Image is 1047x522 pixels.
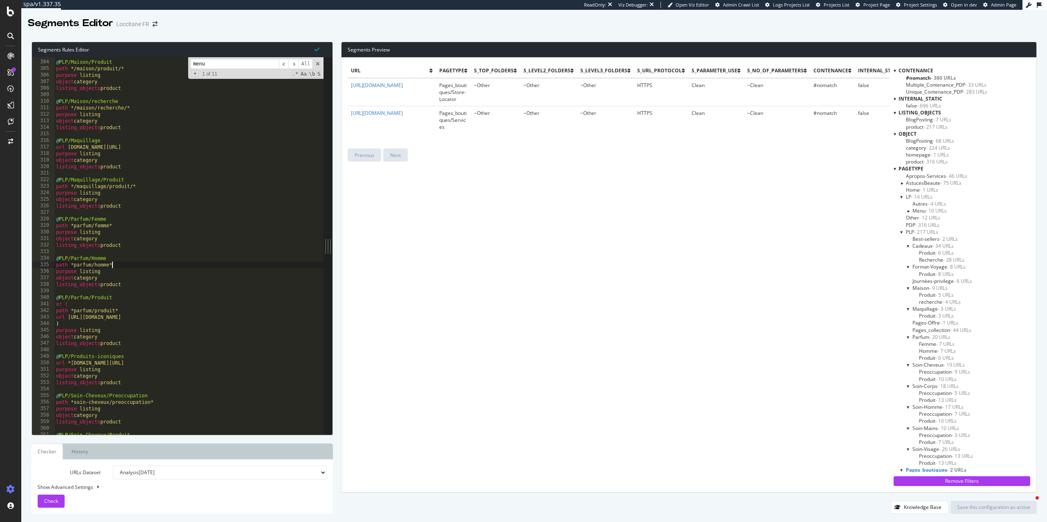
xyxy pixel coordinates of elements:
[936,341,955,347] span: - 7 URLs
[912,383,959,390] span: Click to filter pagetype on PLP/Soin-Corps and its children
[715,2,759,8] a: Admin Crawl List
[676,2,709,8] span: Open Viz Editor
[912,305,956,312] span: Click to filter pagetype on PLP/Maquillage and its children
[919,368,970,375] span: Click to filter pagetype on PLP/Soin-Cheveux/Preoccupation
[32,72,54,78] div: 306
[943,256,964,263] span: - 28 URLs
[912,446,960,453] span: Click to filter pagetype on PLP/Soin-Visage and its children
[906,173,967,179] span: Click to filter pagetype on Apropos-Services
[937,347,956,354] span: - 7 URLs
[912,327,971,334] span: Click to filter pagetype on PLP/Pages_collection
[32,262,54,268] div: 335
[692,67,737,74] span: s_Parameter_Use
[38,495,65,508] button: Check
[920,186,938,193] span: - 1 URLs
[1019,494,1039,514] iframe: Intercom live chat
[919,249,954,256] span: Click to filter pagetype on PLP/Cadeaux/Produit
[919,453,973,459] span: Click to filter pagetype on PLP/Soin-Visage/Preoccupation
[32,137,54,144] div: 316
[32,432,54,438] div: 361
[912,200,946,207] span: Click to filter pagetype on LP/Autres
[899,109,941,116] span: listing_objects
[584,2,606,8] div: ReadOnly:
[906,179,962,186] span: Click to filter pagetype on AstucesBeaute and its children
[932,242,954,249] span: - 34 URLs
[963,88,987,95] span: - 283 URLs
[32,150,54,157] div: 318
[906,466,966,473] span: Click to filter pagetype on Pages_boutiques and its children
[940,319,958,326] span: - 1 URLs
[351,82,403,89] a: [URL][DOMAIN_NAME]
[906,222,939,229] span: Click to filter pagetype on PDP
[116,20,149,28] div: Loccitane FR
[983,2,1016,8] a: Admin Page
[933,137,954,144] span: - 68 URLs
[906,214,940,221] span: Click to filter pagetype on Other
[32,294,54,301] div: 340
[199,71,220,77] span: 1 of 11
[65,444,94,459] a: History
[32,111,54,118] div: 312
[32,196,54,203] div: 325
[300,70,307,78] span: CaseSensitive Search
[747,110,763,116] span: ~Clean
[923,123,948,130] span: - 217 URLs
[32,42,333,57] div: Segments Rules Editor
[32,209,54,216] div: 327
[935,376,957,383] span: - 10 URLs
[32,229,54,235] div: 330
[32,327,54,334] div: 345
[32,144,54,150] div: 317
[952,390,970,397] span: - 5 URLs
[355,152,374,159] div: Previous
[952,453,973,459] span: - 13 URLs
[32,301,54,307] div: 341
[954,278,972,285] span: - 6 URLs
[911,193,932,200] span: - 14 URLs
[523,67,571,74] span: s_Level2_Folders
[931,74,956,81] span: - 380 URLs
[32,406,54,412] div: 357
[32,92,54,98] div: 309
[919,439,954,446] span: Click to filter pagetype on PLP/Soin-Mains/Produit
[952,410,970,417] span: - 7 URLs
[935,271,954,278] span: - 8 URLs
[919,271,954,278] span: Click to filter pagetype on PLP/Format-Voyage/Produit
[32,105,54,111] div: 311
[191,70,199,77] span: Toggle Replace mode
[942,298,961,305] span: - 4 URLs
[940,179,962,186] span: - 75 URLs
[32,242,54,249] div: 332
[32,118,54,124] div: 313
[765,2,810,8] a: Logs Projects List
[32,419,54,425] div: 359
[919,459,957,466] span: Click to filter pagetype on PLP/Soin-Visage/Produit
[914,229,938,235] span: - 217 URLs
[906,151,949,158] span: Click to filter object on homepage
[899,477,1025,484] div: Remove Filters
[308,70,316,78] span: Whole Word Search
[44,497,58,504] span: Check
[935,439,954,446] span: - 7 URLs
[637,110,652,116] span: HTTPS
[899,165,923,172] span: pagetype
[289,59,299,69] span: ​
[348,148,381,161] button: Previous
[863,2,890,8] span: Project Page
[32,170,54,177] div: 321
[947,263,966,270] span: - 8 URLs
[906,116,951,123] span: Click to filter listing_objects on BlogPosting
[32,340,54,347] div: 347
[891,501,948,514] button: Knowledge Base
[919,347,956,354] span: Click to filter pagetype on PLP/Parfum/Homme
[919,256,964,263] span: Click to filter pagetype on PLP/Cadeaux/Recherche
[32,65,54,72] div: 305
[813,67,848,74] span: Contenance
[933,116,951,123] span: - 7 URLs
[906,144,950,151] span: Click to filter object on category
[32,353,54,360] div: 349
[906,186,938,193] span: Click to filter pagetype on Home
[856,2,890,8] a: Project Page
[947,466,966,473] span: - 2 URLs
[906,229,938,235] span: Click to filter pagetype on PLP and its children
